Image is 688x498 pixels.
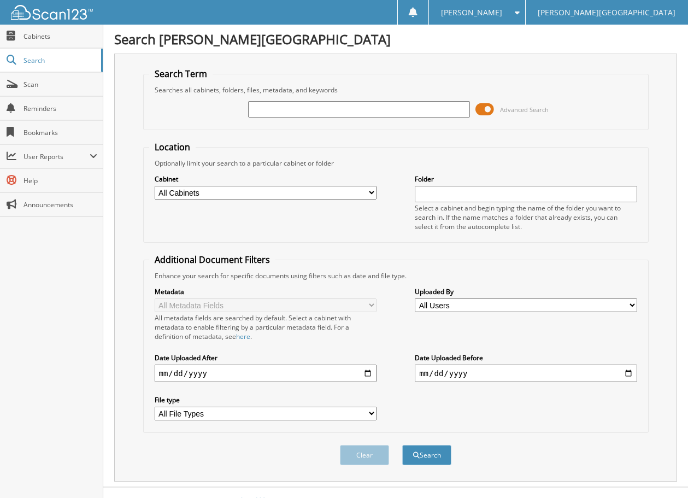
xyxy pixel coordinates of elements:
input: end [415,365,637,382]
div: All metadata fields are searched by default. Select a cabinet with metadata to enable filtering b... [155,313,377,341]
legend: Search Term [149,68,213,80]
div: Select a cabinet and begin typing the name of the folder you want to search in. If the name match... [415,203,637,231]
span: Announcements [23,200,97,209]
span: Scan [23,80,97,89]
span: Search [23,56,96,65]
label: Date Uploaded Before [415,353,637,362]
label: Date Uploaded After [155,353,377,362]
img: scan123-logo-white.svg [11,5,93,20]
label: File type [155,395,377,405]
label: Metadata [155,287,377,296]
legend: Location [149,141,196,153]
label: Uploaded By [415,287,637,296]
span: [PERSON_NAME] [441,9,502,16]
span: Advanced Search [500,106,549,114]
a: here [236,332,250,341]
label: Cabinet [155,174,377,184]
label: Folder [415,174,637,184]
legend: Additional Document Filters [149,254,275,266]
span: Cabinets [23,32,97,41]
button: Search [402,445,451,465]
div: Optionally limit your search to a particular cabinet or folder [149,159,643,168]
span: Bookmarks [23,128,97,137]
span: Reminders [23,104,97,113]
span: Help [23,176,97,185]
div: Enhance your search for specific documents using filters such as date and file type. [149,271,643,280]
button: Clear [340,445,389,465]
span: [PERSON_NAME][GEOGRAPHIC_DATA] [538,9,675,16]
span: User Reports [23,152,90,161]
h1: Search [PERSON_NAME][GEOGRAPHIC_DATA] [114,30,677,48]
div: Searches all cabinets, folders, files, metadata, and keywords [149,85,643,95]
input: start [155,365,377,382]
